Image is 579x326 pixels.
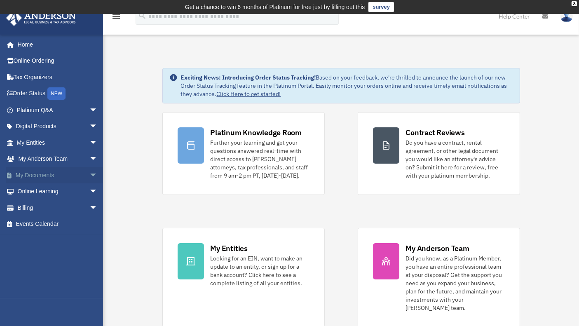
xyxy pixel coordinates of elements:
a: Online Learningarrow_drop_down [6,183,110,200]
span: arrow_drop_down [89,151,106,168]
img: User Pic [560,10,573,22]
a: My Anderson Teamarrow_drop_down [6,151,110,167]
div: Platinum Knowledge Room [211,127,302,138]
strong: Exciting News: Introducing Order Status Tracking! [181,74,316,81]
div: Contract Reviews [406,127,465,138]
a: Click Here to get started! [217,90,281,98]
a: Billingarrow_drop_down [6,199,110,216]
a: Order StatusNEW [6,85,110,102]
a: My Documentsarrow_drop_down [6,167,110,183]
a: Home [6,36,106,53]
div: Further your learning and get your questions answered real-time with direct access to [PERSON_NAM... [211,138,309,180]
div: Did you know, as a Platinum Member, you have an entire professional team at your disposal? Get th... [406,254,505,312]
div: NEW [47,87,66,100]
a: menu [111,14,121,21]
a: Digital Productsarrow_drop_down [6,118,110,135]
span: arrow_drop_down [89,118,106,135]
div: Looking for an EIN, want to make an update to an entity, or sign up for a bank account? Click her... [211,254,309,287]
div: close [572,1,577,6]
span: arrow_drop_down [89,134,106,151]
i: search [138,11,147,20]
a: Events Calendar [6,216,110,232]
a: Online Ordering [6,53,110,69]
a: Platinum Q&Aarrow_drop_down [6,102,110,118]
div: Based on your feedback, we're thrilled to announce the launch of our new Order Status Tracking fe... [181,73,513,98]
div: My Anderson Team [406,243,469,253]
a: My Entitiesarrow_drop_down [6,134,110,151]
span: arrow_drop_down [89,183,106,200]
div: Get a chance to win 6 months of Platinum for free just by filling out this [185,2,365,12]
a: Contract Reviews Do you have a contract, rental agreement, or other legal document you would like... [358,112,520,195]
a: survey [368,2,394,12]
span: arrow_drop_down [89,167,106,184]
a: Tax Organizers [6,69,110,85]
img: Anderson Advisors Platinum Portal [4,10,78,26]
div: My Entities [211,243,248,253]
span: arrow_drop_down [89,199,106,216]
a: Platinum Knowledge Room Further your learning and get your questions answered real-time with dire... [162,112,325,195]
i: menu [111,12,121,21]
div: Do you have a contract, rental agreement, or other legal document you would like an attorney's ad... [406,138,505,180]
span: arrow_drop_down [89,102,106,119]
